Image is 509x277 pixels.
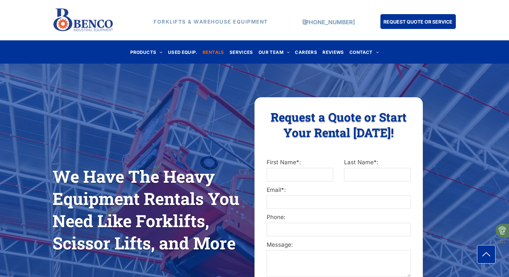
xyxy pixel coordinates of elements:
[200,47,227,57] a: RENTALS
[267,158,333,167] label: First Name*:
[267,241,411,249] label: Message:
[383,15,452,28] span: REQUEST QUOTE OR SERVICE
[165,47,200,57] a: USED EQUIP.
[227,47,256,57] a: SERVICES
[380,14,456,29] a: REQUEST QUOTE OR SERVICE
[256,47,293,57] a: OUR TEAM
[303,19,355,26] a: [PHONE_NUMBER]
[53,165,239,254] span: We Have The Heavy Equipment Rentals You Need Like Forklifts, Scissor Lifts, and More
[344,158,411,167] label: Last Name*:
[128,47,165,57] a: PRODUCTS
[154,19,268,25] strong: FORKLIFTS & WAREHOUSE EQUIPMENT
[320,47,347,57] a: REVIEWS
[267,186,411,195] label: Email*:
[347,47,381,57] a: CONTACT
[292,47,320,57] a: CAREERS
[267,213,411,222] label: Phone:
[271,109,407,140] span: Request a Quote or Start Your Rental [DATE]!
